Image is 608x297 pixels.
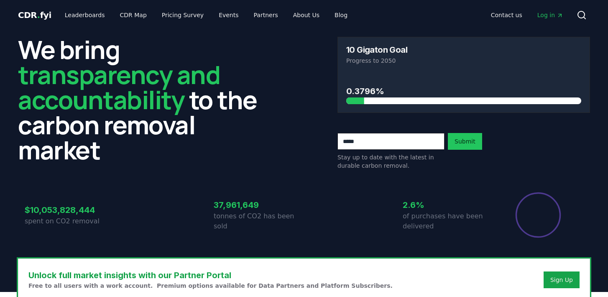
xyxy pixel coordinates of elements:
[37,10,40,20] span: .
[550,276,573,284] a: Sign Up
[18,9,51,21] a: CDR.fyi
[328,8,354,23] a: Blog
[337,153,445,170] p: Stay up to date with the latest in durable carbon removal.
[247,8,285,23] a: Partners
[25,204,115,216] h3: $10,053,828,444
[544,271,580,288] button: Sign Up
[403,211,493,231] p: of purchases have been delivered
[346,85,581,97] h3: 0.3796%
[515,192,562,238] div: Percentage of sales delivered
[214,211,304,231] p: tonnes of CO2 has been sold
[484,8,570,23] nav: Main
[28,282,393,290] p: Free to all users with a work account. Premium options available for Data Partners and Platform S...
[346,46,407,54] h3: 10 Gigaton Goal
[18,57,220,117] span: transparency and accountability
[18,37,271,162] h2: We bring to the carbon removal market
[58,8,112,23] a: Leaderboards
[28,269,393,282] h3: Unlock full market insights with our Partner Portal
[403,199,493,211] h3: 2.6%
[537,11,563,19] span: Log in
[346,56,581,65] p: Progress to 2050
[18,10,51,20] span: CDR fyi
[155,8,210,23] a: Pricing Survey
[286,8,326,23] a: About Us
[113,8,153,23] a: CDR Map
[448,133,482,150] button: Submit
[58,8,354,23] nav: Main
[214,199,304,211] h3: 37,961,649
[212,8,245,23] a: Events
[25,216,115,226] p: spent on CO2 removal
[484,8,529,23] a: Contact us
[531,8,570,23] a: Log in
